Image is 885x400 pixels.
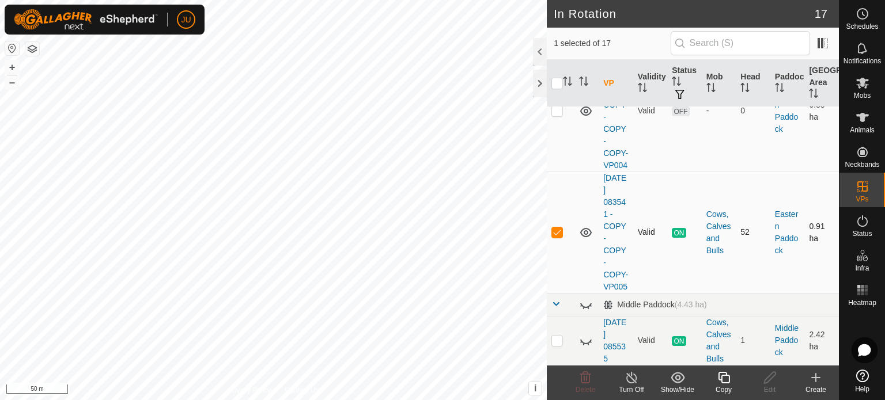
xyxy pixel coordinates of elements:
p-sorticon: Activate to sort [809,90,818,100]
a: Help [839,365,885,397]
th: [GEOGRAPHIC_DATA] Area [804,60,839,107]
p-sorticon: Activate to sort [638,85,647,94]
a: Eastern Paddock [775,209,798,255]
span: OFF [672,106,689,116]
div: Create [793,384,839,395]
span: Animals [850,127,875,134]
td: 0.88 ha [804,50,839,172]
img: Gallagher Logo [14,9,158,30]
div: Turn Off [608,384,655,395]
th: Validity [633,60,668,107]
h2: In Rotation [554,7,815,21]
th: VP [599,60,633,107]
div: Show/Hide [655,384,701,395]
p-sorticon: Activate to sort [740,85,750,94]
a: Middle Paddock [775,323,799,357]
span: ON [672,336,686,346]
p-sorticon: Activate to sort [563,78,572,87]
a: Contact Us [285,385,319,395]
th: Head [736,60,770,107]
td: Valid [633,50,668,172]
div: - [706,105,732,117]
td: 52 [736,172,770,293]
p-sorticon: Activate to sort [775,85,784,94]
span: Mobs [854,92,871,99]
p-sorticon: Activate to sort [672,78,681,87]
td: 2.42 ha [804,316,839,365]
span: 1 selected of 17 [554,37,670,49]
a: [DATE] 083541 - COPY - COPY - COPY-VP004 [603,52,628,170]
button: Map Layers [25,42,39,56]
td: Valid [633,316,668,365]
th: Paddock [770,60,805,107]
span: Heatmap [848,299,876,306]
a: [DATE] 083541 - COPY - COPY - COPY-VP005 [603,173,628,291]
span: Schedules [846,23,878,30]
td: 0.91 ha [804,172,839,293]
a: Eastern Paddock [775,88,798,134]
th: Mob [702,60,736,107]
button: – [5,75,19,89]
span: 17 [815,5,827,22]
div: Cows, Calves and Bulls [706,317,732,365]
button: + [5,60,19,74]
span: JU [181,14,191,26]
a: [DATE] 085535 [603,318,626,363]
p-sorticon: Activate to sort [579,78,588,87]
button: i [529,382,542,395]
div: Copy [701,384,747,395]
a: Privacy Policy [228,385,271,395]
div: Edit [747,384,793,395]
div: Middle Paddock [603,300,707,310]
span: Neckbands [845,161,879,168]
p-sorticon: Activate to sort [706,85,716,94]
th: Status [667,60,702,107]
span: ON [672,228,686,238]
td: 1 [736,316,770,365]
button: Reset Map [5,41,19,55]
span: Status [852,230,872,237]
td: Valid [633,172,668,293]
span: VPs [856,196,868,203]
div: Cows, Calves and Bulls [706,208,732,257]
input: Search (S) [671,31,810,55]
span: (4.43 ha) [675,300,707,309]
span: Help [855,386,869,393]
td: 0 [736,50,770,172]
span: i [534,383,536,393]
span: Notifications [844,58,881,64]
span: Infra [855,265,869,272]
span: Delete [576,386,596,394]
